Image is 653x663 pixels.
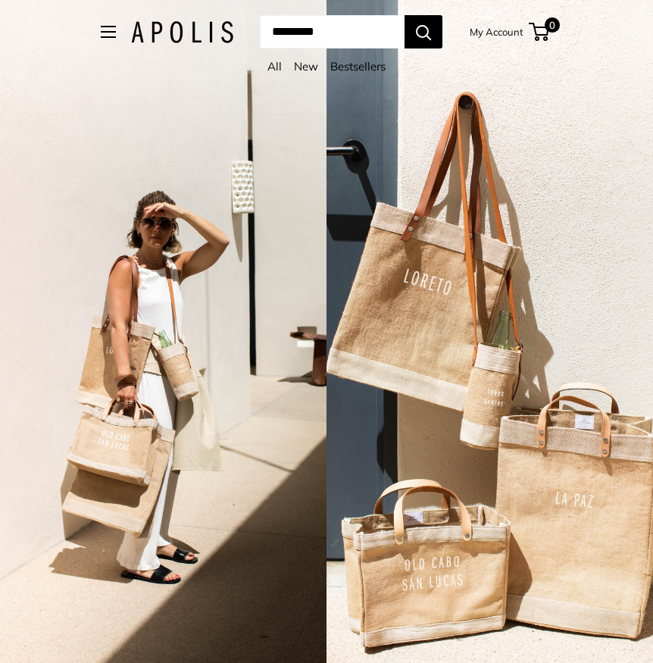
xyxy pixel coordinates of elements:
img: Apolis [131,21,233,43]
a: My Account [470,23,523,41]
a: All [267,59,282,73]
a: 0 [530,23,549,41]
span: 0 [545,17,560,33]
button: Search [405,15,442,48]
a: Bestsellers [330,59,386,73]
a: New [294,59,318,73]
input: Search... [260,15,405,48]
button: Open menu [101,26,116,38]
